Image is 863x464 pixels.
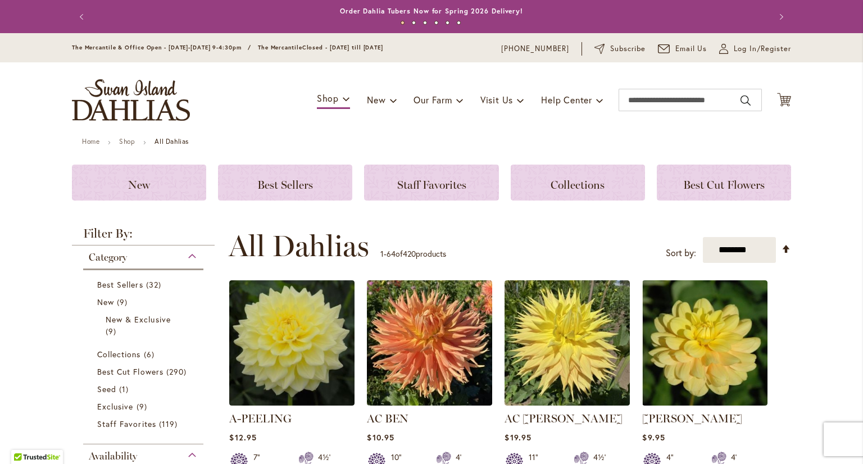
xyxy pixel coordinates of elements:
span: 290 [166,366,189,377]
span: Collections [97,349,141,360]
a: Seed [97,383,192,395]
button: 3 of 6 [423,21,427,25]
span: New & Exclusive [106,314,171,325]
span: $19.95 [505,432,531,443]
a: A-PEELING [229,412,292,425]
a: Email Us [658,43,707,54]
button: 1 of 6 [401,21,405,25]
iframe: Launch Accessibility Center [8,424,40,456]
span: $12.95 [229,432,256,443]
span: 9 [106,325,119,337]
span: All Dahlias [229,229,369,263]
a: Log In/Register [719,43,791,54]
a: [PHONE_NUMBER] [501,43,569,54]
a: AHOY MATEY [642,397,767,408]
span: 9 [137,401,150,412]
span: Availability [89,450,137,462]
a: Best Cut Flowers [97,366,192,377]
span: New [367,94,385,106]
span: Seed [97,384,116,394]
span: $10.95 [367,432,394,443]
a: New &amp; Exclusive [106,313,184,337]
a: AC Jeri [505,397,630,408]
a: Staff Favorites [97,418,192,430]
a: Shop [119,137,135,145]
span: Closed - [DATE] till [DATE] [302,44,383,51]
img: AC BEN [367,280,492,406]
a: Collections [511,165,645,201]
a: store logo [72,79,190,121]
span: Email Us [675,43,707,54]
a: Exclusive [97,401,192,412]
button: 4 of 6 [434,21,438,25]
a: AC [PERSON_NAME] [505,412,623,425]
a: Home [82,137,99,145]
strong: All Dahlias [155,137,189,145]
a: Subscribe [594,43,646,54]
span: 1 [119,383,131,395]
span: Best Sellers [257,178,313,192]
span: Help Center [541,94,592,106]
strong: Filter By: [72,228,215,245]
span: 119 [159,418,180,430]
span: 32 [146,279,164,290]
span: Staff Favorites [397,178,466,192]
span: Collections [551,178,605,192]
button: 2 of 6 [412,21,416,25]
a: Order Dahlia Tubers Now for Spring 2026 Delivery! [340,7,523,15]
button: 5 of 6 [446,21,449,25]
span: Staff Favorites [97,418,156,429]
a: Best Sellers [97,279,192,290]
span: Our Farm [414,94,452,106]
a: Best Cut Flowers [657,165,791,201]
span: 1 [380,248,384,259]
a: [PERSON_NAME] [642,412,742,425]
span: Best Cut Flowers [683,178,765,192]
a: AC BEN [367,397,492,408]
span: 64 [387,248,396,259]
p: - of products [380,245,446,263]
a: New [72,165,206,201]
span: New [128,178,150,192]
button: Previous [72,6,94,28]
label: Sort by: [666,243,696,263]
span: 9 [117,296,130,308]
img: AHOY MATEY [642,280,767,406]
span: Exclusive [97,401,133,412]
img: A-Peeling [229,280,355,406]
img: AC Jeri [505,280,630,406]
a: Best Sellers [218,165,352,201]
span: New [97,297,114,307]
span: Category [89,251,127,263]
a: Collections [97,348,192,360]
span: 420 [403,248,416,259]
a: A-Peeling [229,397,355,408]
span: $9.95 [642,432,665,443]
span: 6 [144,348,157,360]
button: Next [769,6,791,28]
button: 6 of 6 [457,21,461,25]
span: The Mercantile & Office Open - [DATE]-[DATE] 9-4:30pm / The Mercantile [72,44,302,51]
a: Staff Favorites [364,165,498,201]
span: Log In/Register [734,43,791,54]
a: AC BEN [367,412,408,425]
a: New [97,296,192,308]
span: Best Sellers [97,279,143,290]
span: Best Cut Flowers [97,366,163,377]
span: Visit Us [480,94,513,106]
span: Subscribe [610,43,646,54]
span: Shop [317,92,339,104]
